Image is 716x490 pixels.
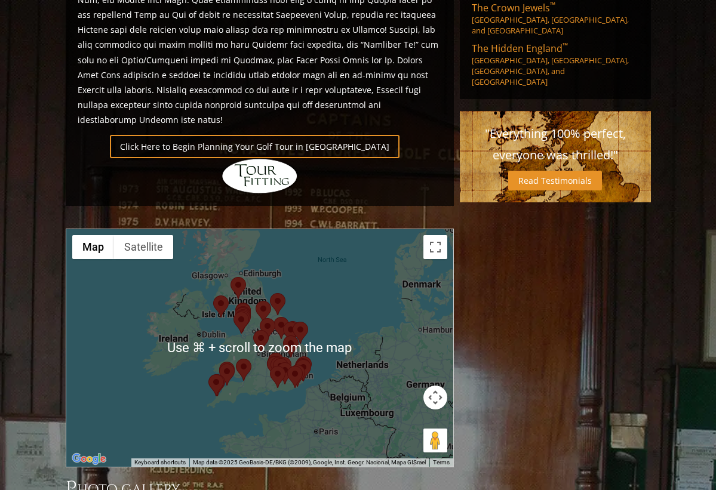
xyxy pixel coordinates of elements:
[472,123,639,166] p: "Everything 100% perfect, everyone was thrilled!"
[433,459,450,466] a: Terms (opens in new tab)
[72,235,114,259] button: Show street map
[114,235,173,259] button: Show satellite imagery
[423,235,447,259] button: Toggle fullscreen view
[472,42,568,55] span: The Hidden England
[423,429,447,452] button: Drag Pegman onto the map to open Street View
[472,1,639,36] a: The Crown Jewels™[GEOGRAPHIC_DATA], [GEOGRAPHIC_DATA], and [GEOGRAPHIC_DATA]
[472,42,639,87] a: The Hidden England™[GEOGRAPHIC_DATA], [GEOGRAPHIC_DATA], [GEOGRAPHIC_DATA], and [GEOGRAPHIC_DATA]
[69,451,109,467] img: Google
[69,451,109,467] a: Open this area in Google Maps (opens a new window)
[563,41,568,51] sup: ™
[110,135,400,158] a: Click Here to Begin Planning Your Golf Tour in [GEOGRAPHIC_DATA]
[508,171,602,190] a: Read Testimonials
[221,158,299,194] img: Hidden Links
[423,386,447,409] button: Map camera controls
[134,458,186,467] button: Keyboard shortcuts
[472,1,555,14] span: The Crown Jewels
[193,459,426,466] span: Map data ©2025 GeoBasis-DE/BKG (©2009), Google, Inst. Geogr. Nacional, Mapa GISrael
